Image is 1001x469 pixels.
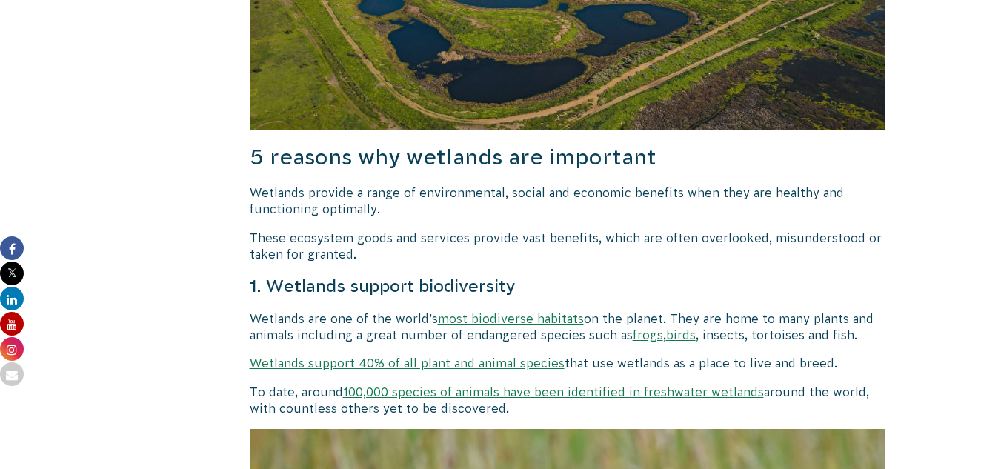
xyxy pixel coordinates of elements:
[250,356,565,370] a: Wetlands support 40% of all plant and animal species
[250,355,885,371] p: that use wetlands as a place to live and breed.
[666,328,696,342] a: birds
[633,328,663,342] a: frogs
[250,274,885,298] h4: 1. Wetlands support biodiversity
[250,384,885,417] p: To date, around around the world, with countless others yet to be discovered.
[250,310,885,344] p: Wetlands are one of the world’s on the planet. They are home to many plants and animals including...
[343,385,764,399] a: 100,000 species of animals have been identified in freshwater wetlands
[250,184,885,218] p: Wetlands provide a range of environmental, social and economic benefits when they are healthy and...
[250,142,885,173] h3: 5 reasons why wetlands are important
[438,312,584,325] a: most biodiverse habitats
[250,230,885,263] p: These ecosystem goods and services provide vast benefits, which are often overlooked, misundersto...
